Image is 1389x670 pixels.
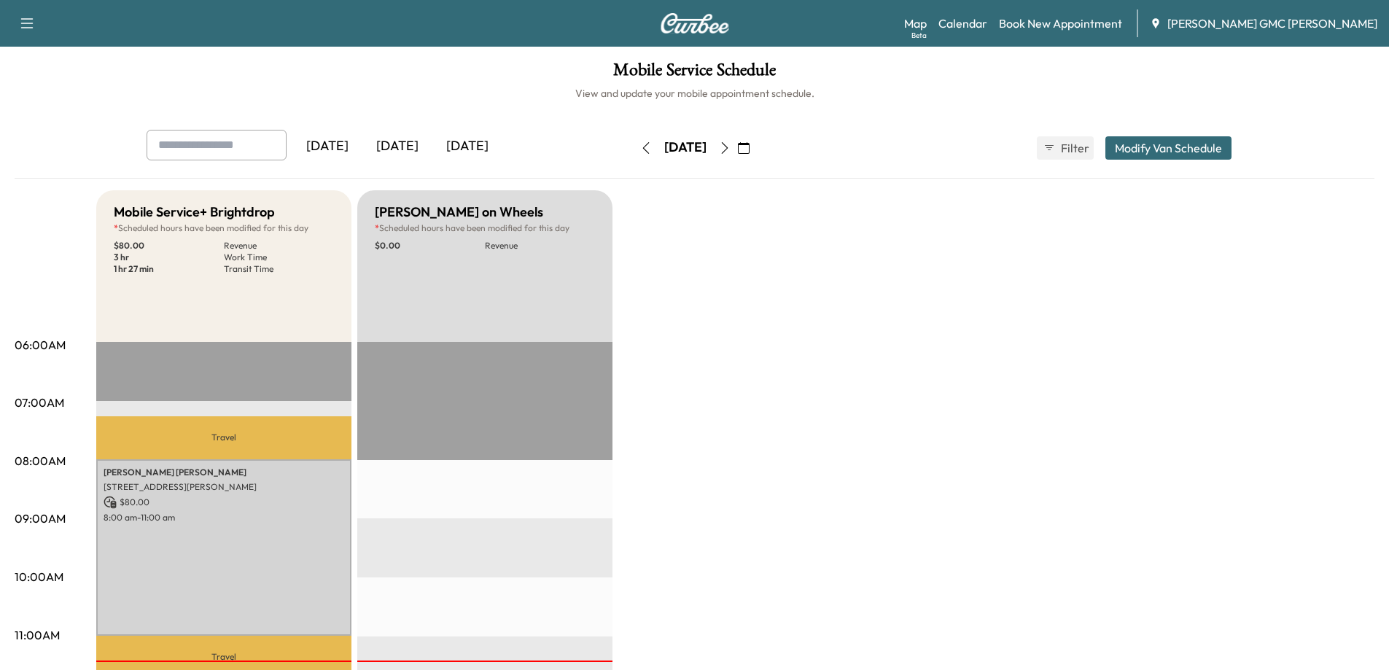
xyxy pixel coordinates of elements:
[1061,139,1087,157] span: Filter
[362,130,432,163] div: [DATE]
[664,139,707,157] div: [DATE]
[104,496,344,509] p: $ 80.00
[114,252,224,263] p: 3 hr
[660,13,730,34] img: Curbee Logo
[104,467,344,478] p: [PERSON_NAME] [PERSON_NAME]
[96,416,351,459] p: Travel
[904,15,927,32] a: MapBeta
[15,336,66,354] p: 06:00AM
[104,512,344,523] p: 8:00 am - 11:00 am
[375,222,595,234] p: Scheduled hours have been modified for this day
[15,568,63,585] p: 10:00AM
[999,15,1122,32] a: Book New Appointment
[15,452,66,470] p: 08:00AM
[15,61,1374,86] h1: Mobile Service Schedule
[224,263,334,275] p: Transit Time
[15,626,60,644] p: 11:00AM
[292,130,362,163] div: [DATE]
[938,15,987,32] a: Calendar
[114,263,224,275] p: 1 hr 27 min
[114,240,224,252] p: $ 80.00
[375,240,485,252] p: $ 0.00
[15,394,64,411] p: 07:00AM
[224,252,334,263] p: Work Time
[1105,136,1232,160] button: Modify Van Schedule
[224,240,334,252] p: Revenue
[15,510,66,527] p: 09:00AM
[15,86,1374,101] h6: View and update your mobile appointment schedule.
[432,130,502,163] div: [DATE]
[104,481,344,493] p: [STREET_ADDRESS][PERSON_NAME]
[114,222,334,234] p: Scheduled hours have been modified for this day
[1167,15,1377,32] span: [PERSON_NAME] GMC [PERSON_NAME]
[375,202,543,222] h5: [PERSON_NAME] on Wheels
[911,30,927,41] div: Beta
[485,240,595,252] p: Revenue
[114,202,275,222] h5: Mobile Service+ Brightdrop
[1037,136,1094,160] button: Filter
